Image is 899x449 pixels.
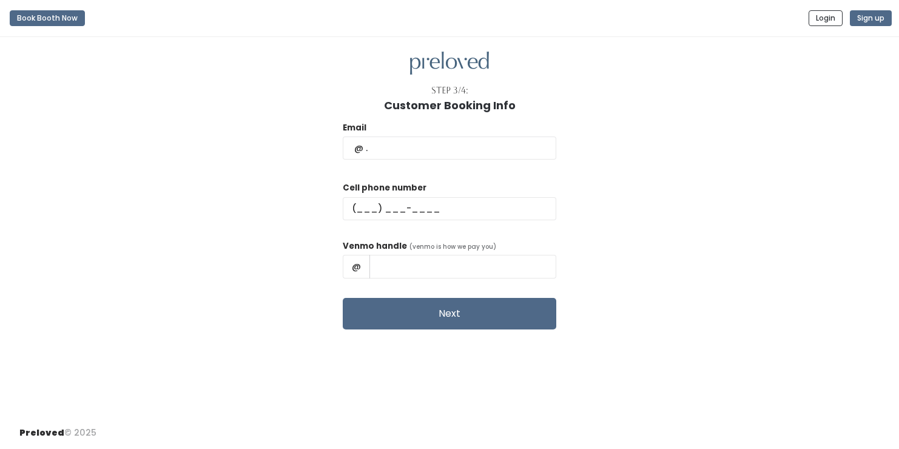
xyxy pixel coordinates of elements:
[809,10,843,26] button: Login
[431,84,468,97] div: Step 3/4:
[409,242,496,251] span: (venmo is how we pay you)
[19,417,96,439] div: © 2025
[343,255,370,278] span: @
[410,52,489,75] img: preloved logo
[343,182,426,194] label: Cell phone number
[343,298,556,329] button: Next
[10,5,85,32] a: Book Booth Now
[343,240,407,252] label: Venmo handle
[850,10,892,26] button: Sign up
[10,10,85,26] button: Book Booth Now
[343,197,556,220] input: (___) ___-____
[19,427,64,439] span: Preloved
[343,137,556,160] input: @ .
[384,100,516,112] h1: Customer Booking Info
[343,122,366,134] label: Email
